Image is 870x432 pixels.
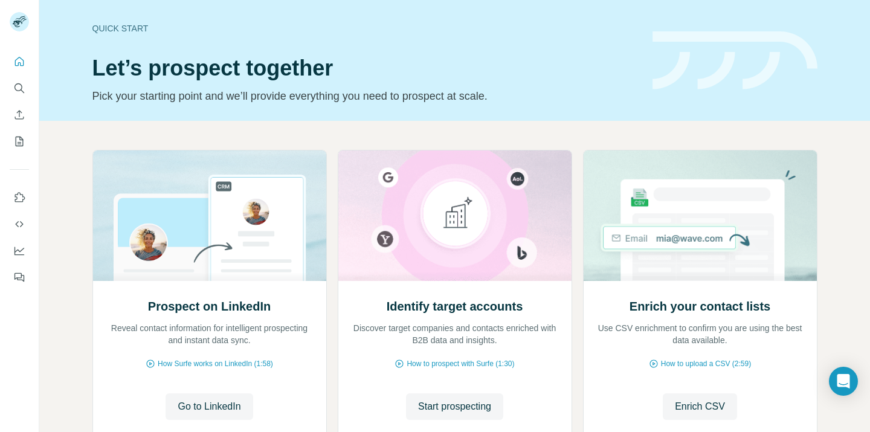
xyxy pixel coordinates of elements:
[338,150,572,281] img: Identify target accounts
[661,358,751,369] span: How to upload a CSV (2:59)
[105,322,314,346] p: Reveal contact information for intelligent prospecting and instant data sync.
[407,358,514,369] span: How to prospect with Surfe (1:30)
[350,322,559,346] p: Discover target companies and contacts enriched with B2B data and insights.
[92,56,638,80] h1: Let’s prospect together
[829,367,858,396] div: Open Intercom Messenger
[583,150,817,281] img: Enrich your contact lists
[10,51,29,73] button: Quick start
[418,399,491,414] span: Start prospecting
[10,240,29,262] button: Dashboard
[652,31,817,90] img: banner
[10,266,29,288] button: Feedback
[663,393,737,420] button: Enrich CSV
[92,22,638,34] div: Quick start
[92,150,327,281] img: Prospect on LinkedIn
[148,298,271,315] h2: Prospect on LinkedIn
[10,77,29,99] button: Search
[675,399,725,414] span: Enrich CSV
[630,298,770,315] h2: Enrich your contact lists
[406,393,503,420] button: Start prospecting
[10,131,29,152] button: My lists
[92,88,638,105] p: Pick your starting point and we’ll provide everything you need to prospect at scale.
[158,358,273,369] span: How Surfe works on LinkedIn (1:58)
[10,187,29,208] button: Use Surfe on LinkedIn
[10,213,29,235] button: Use Surfe API
[387,298,523,315] h2: Identify target accounts
[166,393,253,420] button: Go to LinkedIn
[178,399,240,414] span: Go to LinkedIn
[596,322,805,346] p: Use CSV enrichment to confirm you are using the best data available.
[10,104,29,126] button: Enrich CSV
